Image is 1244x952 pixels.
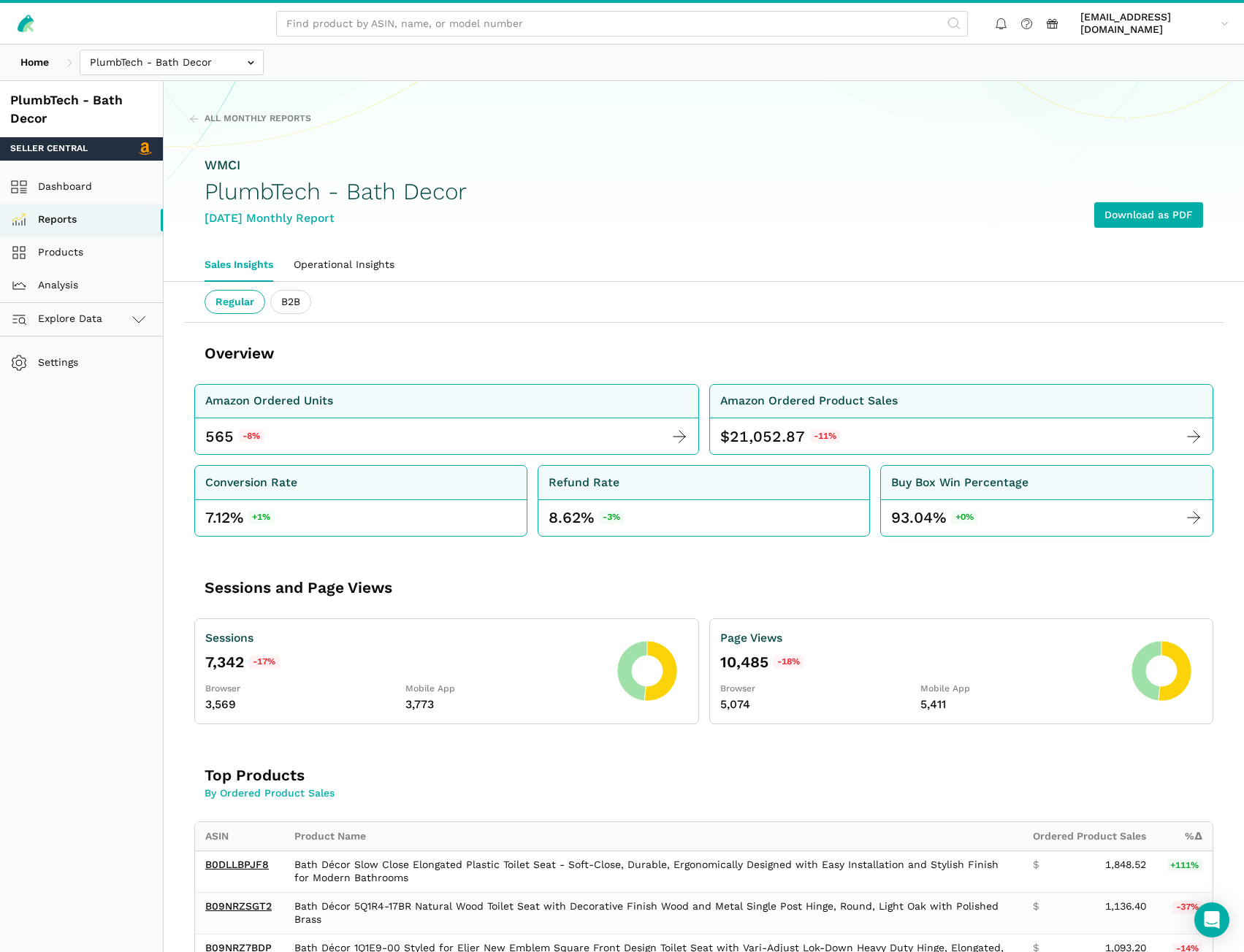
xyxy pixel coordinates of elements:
[194,384,699,456] a: Amazon Ordered Units 565 -8%
[405,696,606,714] div: 3,773
[920,696,1121,714] div: 5,411
[1033,900,1039,913] span: $
[205,156,467,174] div: WMCI
[270,290,311,315] ui-tab: B2B
[205,112,311,126] span: All Monthly Reports
[205,474,297,492] div: Conversion Rate
[205,859,269,870] a: B0DLLBPJF8
[239,430,264,443] span: -8%
[205,426,234,447] div: 565
[709,384,1214,456] a: Amazon Ordered Product Sales $ 21,052.87 -11%
[10,142,88,156] span: Seller Central
[730,426,805,447] span: 21,052.87
[599,511,625,524] span: -3%
[205,652,606,672] div: 7,342
[195,822,284,851] th: ASIN
[720,629,1121,648] div: Page Views
[284,851,1023,892] td: Bath Décor Slow Close Elongated Plastic Toilet Seat - Soft-Close, Durable, Ergonomically Designed...
[205,900,272,912] a: B09NRZSGT2
[720,426,730,447] span: $
[205,179,467,204] h1: PlumbTech - Bath Decor
[15,310,102,328] span: Explore Data
[205,343,274,364] h3: Overview
[920,683,1121,696] div: Mobile App
[405,683,606,696] div: Mobile App
[720,696,920,714] div: 5,074
[1167,859,1203,872] span: +111%
[194,248,283,282] a: Sales Insights
[205,696,405,714] div: 3,569
[283,248,405,282] a: Operational Insights
[205,210,467,228] div: [DATE] Monthly Report
[10,50,59,75] a: Home
[205,392,333,410] div: Amazon Ordered Units
[189,112,311,126] a: All Monthly Reports
[205,786,632,801] p: By Ordered Product Sales
[1075,8,1234,39] a: [EMAIL_ADDRESS][DOMAIN_NAME]
[1023,822,1156,851] th: Ordered Product Sales
[880,465,1213,537] a: Buy Box Win Percentage 93.04%+0%
[549,474,619,492] div: Refund Rate
[249,656,280,669] span: -17%
[80,50,264,75] input: PlumbTech - Bath Decor
[1033,859,1039,872] span: $
[1156,822,1213,851] th: %Δ
[205,577,632,598] h3: Sessions and Page Views
[720,652,1121,672] div: 10,485
[284,892,1023,934] td: Bath Décor 5Q1R4-17BR Natural Wood Toilet Seat with Decorative Finish Wood and Metal Single Post ...
[720,392,898,410] div: Amazon Ordered Product Sales
[205,507,275,528] div: 7.12%
[1080,11,1216,37] span: [EMAIL_ADDRESS][DOMAIN_NAME]
[891,507,977,528] div: 93.04%
[951,511,977,524] span: +0%
[1194,902,1229,937] div: Open Intercom Messenger
[276,11,968,37] input: Find product by ASIN, name, or model number
[205,290,265,315] ui-tab: Regular
[205,683,405,696] div: Browser
[205,629,606,648] div: Sessions
[248,511,275,524] span: +1%
[284,822,1023,851] th: Product Name
[891,474,1029,492] div: Buy Box Win Percentage
[774,656,804,669] span: -18%
[549,507,625,528] div: 8.62%
[10,91,153,127] div: PlumbTech - Bath Decor
[1105,859,1146,872] span: 1,848.52
[205,765,632,786] h3: Top Products
[810,430,841,443] span: -11%
[1094,202,1203,228] a: Download as PDF
[720,683,920,696] div: Browser
[1105,900,1146,913] span: 1,136.40
[1172,901,1203,914] span: -37%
